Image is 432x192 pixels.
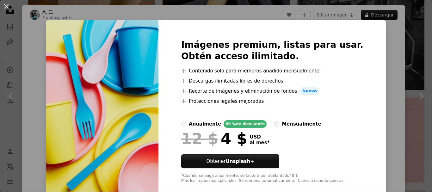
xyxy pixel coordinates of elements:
[181,121,186,127] input: anualmente66 %de descuento
[181,87,363,95] li: Recorte de imágenes y eliminación de fondos
[224,120,267,128] div: 66 % de descuento
[226,158,254,164] strong: Unsplash+
[181,39,363,62] h2: Imágenes premium, listas para usar. Obtén acceso ilimitado.
[250,134,269,140] span: USD
[181,173,363,183] div: *Cuando se paga anualmente, se factura por adelantado 48 $ Más los impuestos aplicables. Se renue...
[181,130,247,147] div: 4 $
[181,97,363,105] li: Protecciones legales mejoradas
[274,121,279,127] input: mensualmente
[282,120,321,128] div: mensualmente
[189,120,221,128] div: anualmente
[181,130,218,147] span: 12 $
[181,154,279,168] button: ObtenerUnsplash+
[250,140,269,146] span: al mes *
[181,77,363,85] li: Descargas ilimitadas libres de derechos
[300,87,319,95] span: Nuevo
[181,67,363,75] li: Contenido solo para miembros añadido mensualmente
